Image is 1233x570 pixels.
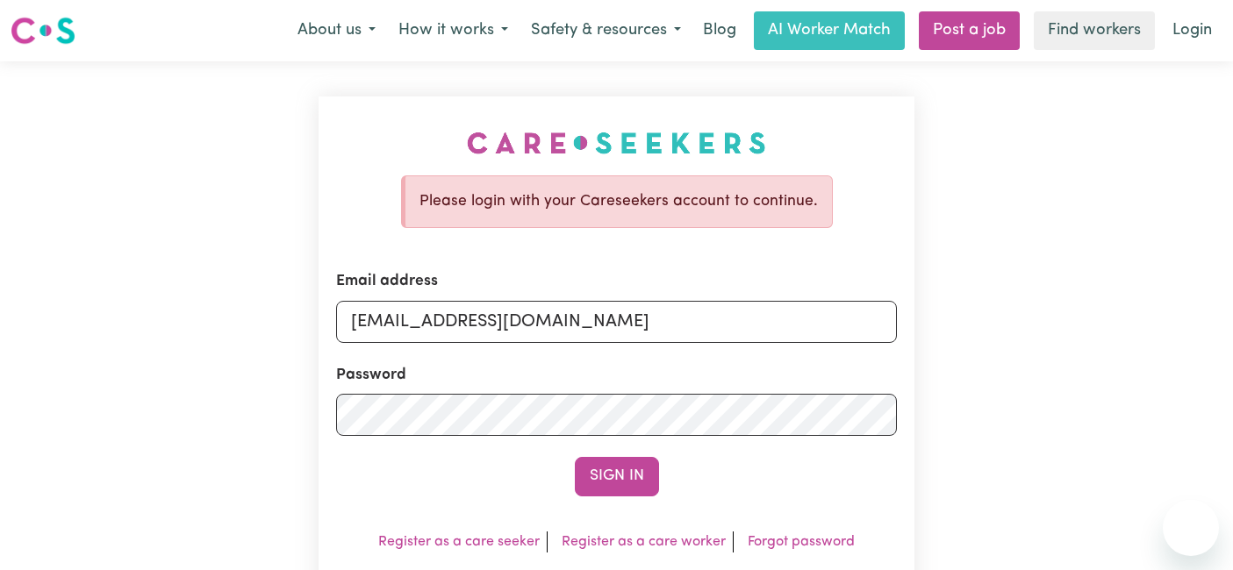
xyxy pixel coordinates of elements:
p: Please login with your Careseekers account to continue. [419,190,818,213]
label: Password [336,364,406,387]
input: Email address [336,301,897,343]
button: About us [286,12,387,49]
button: Safety & resources [520,12,692,49]
a: Register as a care worker [562,535,726,549]
a: Blog [692,11,747,50]
a: Find workers [1034,11,1155,50]
a: Careseekers logo [11,11,75,51]
img: Careseekers logo [11,15,75,46]
iframe: Button to launch messaging window [1163,500,1219,556]
label: Email address [336,270,438,293]
button: Sign In [575,457,659,495]
a: Register as a care seeker [378,535,540,549]
a: Login [1162,11,1222,50]
button: How it works [387,12,520,49]
a: Forgot password [748,535,855,549]
a: AI Worker Match [754,11,905,50]
a: Post a job [919,11,1020,50]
